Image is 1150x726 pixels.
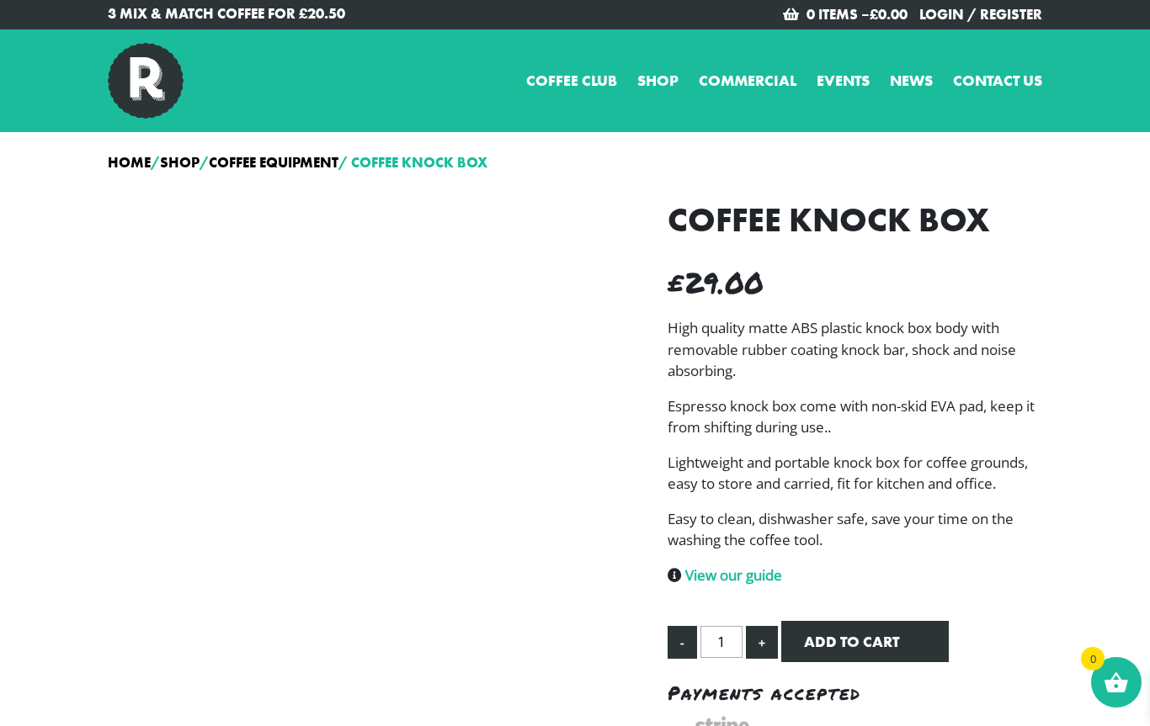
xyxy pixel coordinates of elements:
span: Lightweight and portable knock box for coffee grounds, easy to store and carried, fit for kitchen... [668,453,1028,494]
a: 3 Mix & Match Coffee for £20.50 [108,3,562,25]
bdi: 0.00 [870,5,908,24]
span: High quality matte ABS plastic knock box body with removable rubber coating knock bar, shock and ... [668,318,1016,380]
button: Add to cart [781,621,949,662]
a: Shop [637,69,679,92]
span: Easy to clean, dishwasher safe, save your time on the washing the coffee tool. [668,509,1014,550]
a: Contact us [953,69,1042,92]
img: Relish Coffee [108,43,184,119]
a: Events [817,69,870,92]
button: - [668,626,697,659]
nav: Breadcrumb [108,152,1042,174]
a: 0 items –£0.00 [807,5,908,24]
a: Home [108,153,151,172]
a: Coffee Club [526,69,617,92]
a: View our guide [685,565,782,585]
span: 0 [1081,647,1105,670]
a: Coffee Equipment [209,153,338,172]
button: + [746,626,778,659]
a: Shop [160,153,200,172]
a: News [890,69,933,92]
h1: Coffee Knock Box [668,200,1042,241]
a: Commercial [699,69,796,92]
h3: Payments accepted [668,682,1042,704]
span: £ [668,262,684,303]
span: Espresso knock box come with non-skid EVA pad, keep it from shifting during use.. [668,396,1035,437]
span: £ [870,5,878,24]
a: Login / Register [919,5,1042,24]
bdi: 29.00 [668,262,764,303]
input: Qty [700,626,743,658]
